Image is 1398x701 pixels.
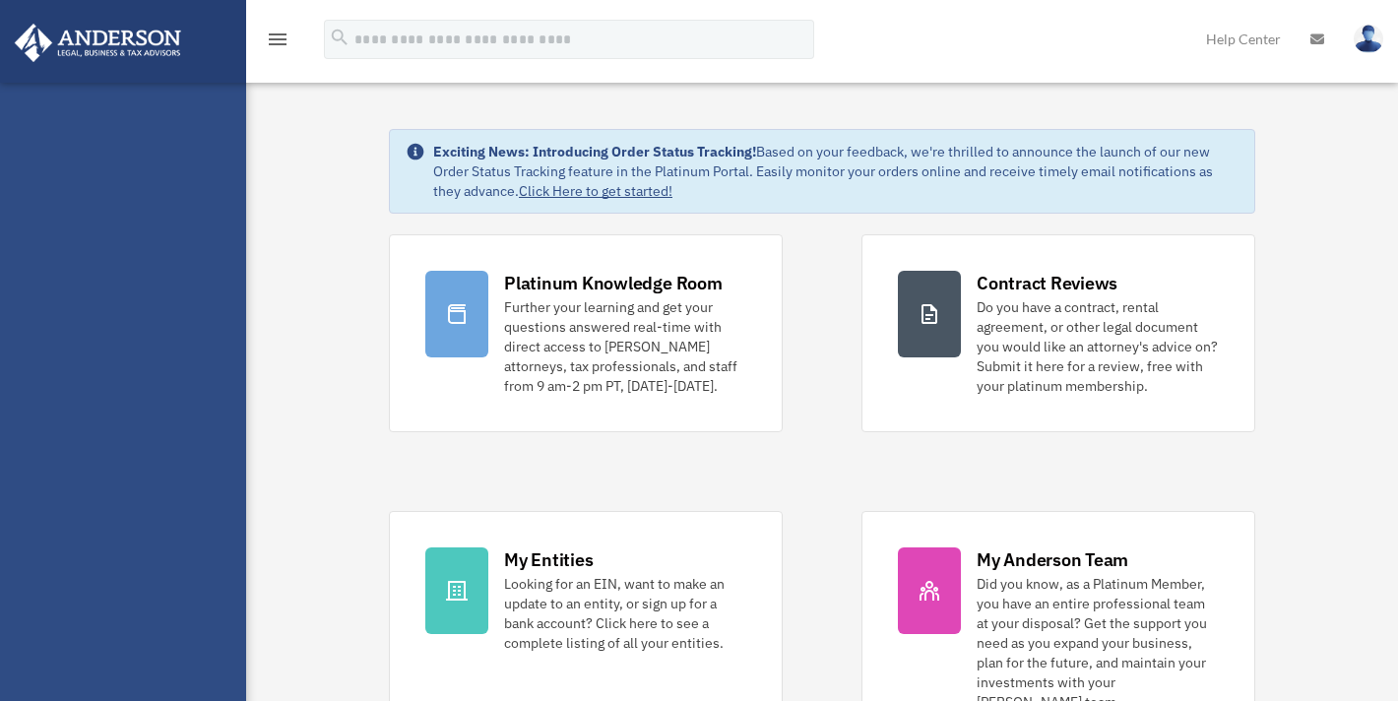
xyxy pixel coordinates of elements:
div: My Entities [504,547,593,572]
div: Platinum Knowledge Room [504,271,723,295]
div: Do you have a contract, rental agreement, or other legal document you would like an attorney's ad... [977,297,1219,396]
div: Looking for an EIN, want to make an update to an entity, or sign up for a bank account? Click her... [504,574,746,653]
div: My Anderson Team [977,547,1128,572]
a: Contract Reviews Do you have a contract, rental agreement, or other legal document you would like... [861,234,1255,432]
a: Platinum Knowledge Room Further your learning and get your questions answered real-time with dire... [389,234,783,432]
div: Contract Reviews [977,271,1117,295]
img: User Pic [1354,25,1383,53]
strong: Exciting News: Introducing Order Status Tracking! [433,143,756,160]
a: Click Here to get started! [519,182,672,200]
a: menu [266,34,289,51]
img: Anderson Advisors Platinum Portal [9,24,187,62]
div: Further your learning and get your questions answered real-time with direct access to [PERSON_NAM... [504,297,746,396]
i: menu [266,28,289,51]
i: search [329,27,350,48]
div: Based on your feedback, we're thrilled to announce the launch of our new Order Status Tracking fe... [433,142,1239,201]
